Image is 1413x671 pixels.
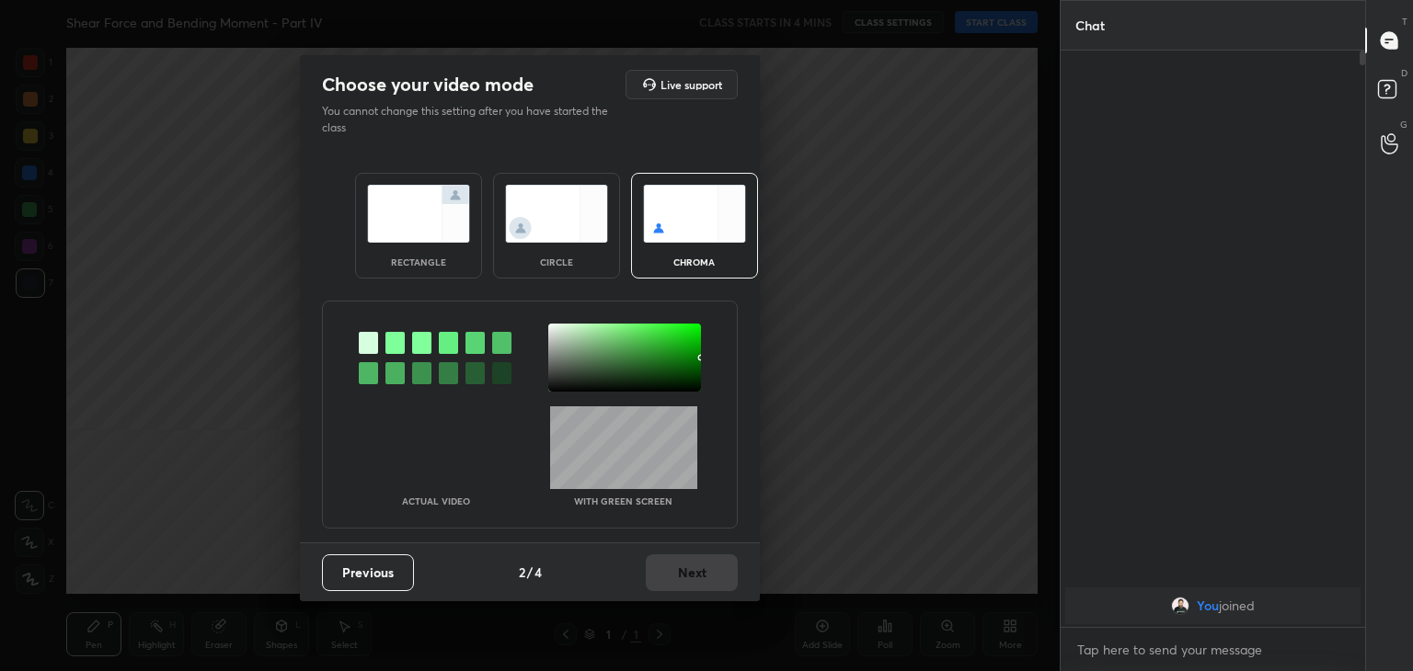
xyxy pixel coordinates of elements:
p: T [1402,15,1407,28]
p: Actual Video [402,496,470,506]
div: chroma [658,257,731,267]
p: G [1400,118,1407,131]
h4: 2 [519,563,525,582]
img: normalScreenIcon.ae25ed63.svg [367,185,470,243]
h5: Live support [661,79,722,90]
h4: 4 [534,563,542,582]
div: grid [1061,584,1365,628]
img: chromaScreenIcon.c19ab0a0.svg [643,185,746,243]
button: Previous [322,554,414,591]
div: circle [520,257,593,267]
h4: / [527,563,533,582]
p: With green screen [574,496,672,506]
img: a90b112ffddb41d1843043b4965b2635.jpg [1171,597,1189,615]
p: D [1401,66,1407,80]
span: You [1197,598,1219,613]
span: joined [1219,598,1255,613]
img: circleScreenIcon.acc0effb.svg [505,185,608,243]
div: rectangle [382,257,455,267]
p: You cannot change this setting after you have started the class [322,103,620,136]
p: Chat [1061,1,1120,50]
h2: Choose your video mode [322,73,534,97]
